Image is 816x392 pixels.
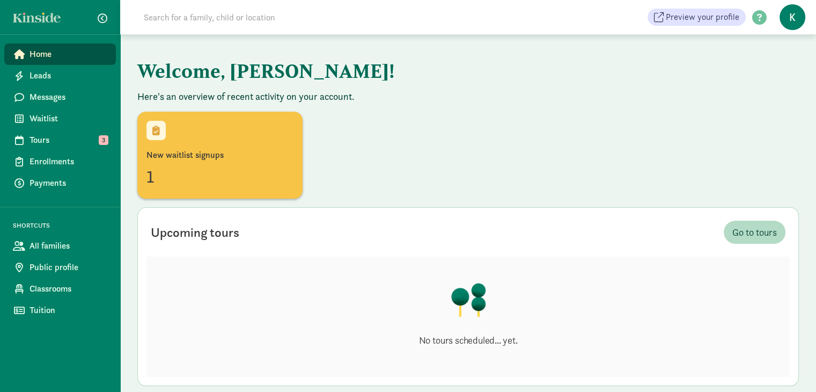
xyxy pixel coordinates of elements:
[30,91,107,104] span: Messages
[30,155,107,168] span: Enrollments
[4,65,116,86] a: Leads
[30,134,107,147] span: Tours
[30,69,107,82] span: Leads
[732,225,777,239] span: Go to tours
[137,52,668,90] h1: Welcome, [PERSON_NAME]!
[450,282,487,317] img: illustration-trees.png
[137,6,438,28] input: Search for a family, child or location
[146,164,293,190] div: 1
[762,340,816,392] iframe: Chat Widget
[137,112,303,199] a: New waitlist signups1
[146,149,293,162] div: New waitlist signups
[30,239,107,252] span: All families
[30,112,107,125] span: Waitlist
[30,304,107,317] span: Tuition
[4,43,116,65] a: Home
[4,129,116,151] a: Tours 3
[4,300,116,321] a: Tuition
[30,177,107,190] span: Payments
[4,108,116,129] a: Waitlist
[666,11,739,24] span: Preview your profile
[4,151,116,172] a: Enrollments
[137,90,799,103] p: Here's an overview of recent activity on your account.
[4,235,116,257] a: All families
[648,9,746,26] a: Preview your profile
[30,282,107,295] span: Classrooms
[151,223,239,242] div: Upcoming tours
[30,261,107,274] span: Public profile
[99,135,108,145] span: 3
[419,334,518,347] p: No tours scheduled... yet.
[780,4,805,30] span: K
[724,221,785,244] a: Go to tours
[4,172,116,194] a: Payments
[4,278,116,300] a: Classrooms
[30,48,107,61] span: Home
[4,86,116,108] a: Messages
[4,257,116,278] a: Public profile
